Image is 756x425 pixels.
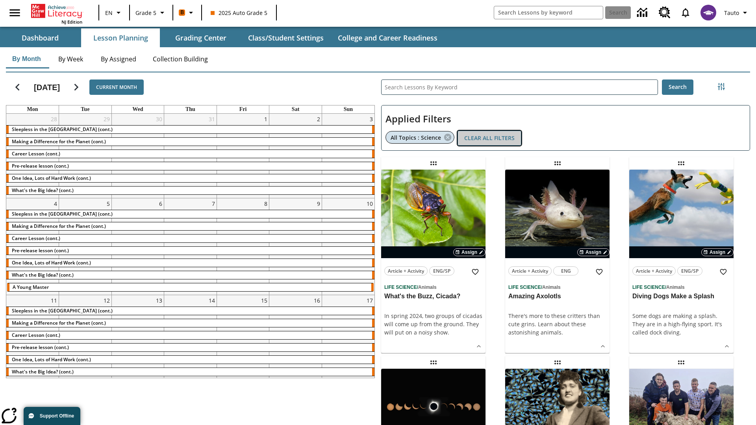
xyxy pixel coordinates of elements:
span: What's the Big Idea? (cont.) [12,368,74,375]
span: Life Science [384,285,417,290]
button: Assign Choose Dates [701,248,734,256]
button: Filters Side menu [713,79,729,94]
span: Assign [461,249,477,256]
div: One Idea, Lots of Hard Work (cont.) [6,259,374,267]
button: By Week [51,50,91,68]
a: August 15, 2025 [259,295,269,306]
button: Add to Favorites [592,265,606,279]
button: Boost Class color is orange. Change class color [176,6,199,20]
a: August 4, 2025 [52,198,59,209]
div: lesson details [629,170,734,353]
button: Lesson Planning [81,28,160,47]
span: All Topics : Science [391,134,441,141]
span: Assign [710,249,725,256]
td: August 16, 2025 [269,295,322,380]
a: August 3, 2025 [368,114,374,124]
button: Profile/Settings [721,6,753,20]
div: Draggable lesson: Heads Up! It's Eclipse Time [427,356,440,369]
div: Making a Difference for the Planet (cont.) [6,222,374,230]
button: Clear All Filters [458,131,521,146]
a: August 10, 2025 [365,198,374,209]
button: Article + Activity [632,266,676,275]
span: One Idea, Lots of Hard Work (cont.) [12,175,91,181]
a: Friday [238,105,248,113]
span: B [180,7,184,17]
button: Assign Choose Dates [453,248,485,256]
h3: Amazing Axolotls [508,292,606,301]
a: August 8, 2025 [263,198,269,209]
div: In spring 2024, two groups of cicadas will come up from the ground. They will put on a noisy show. [384,312,482,336]
a: Sunday [342,105,354,113]
span: Animals [542,285,561,290]
span: Article + Activity [512,267,548,275]
span: ENG/SP [433,267,450,275]
button: Language: EN, Select a language [102,6,127,20]
td: August 9, 2025 [269,198,322,295]
span: Making a Difference for the Planet (cont.) [12,138,106,145]
a: Notifications [675,2,696,23]
div: Career Lesson (cont.) [6,331,374,339]
td: August 7, 2025 [164,198,217,295]
div: Draggable lesson: What's the Buzz, Cicada? [427,157,440,170]
button: Search [662,79,693,95]
button: Class/Student Settings [242,28,330,47]
a: Data Center [632,2,654,24]
button: Add to Favorites [468,265,482,279]
span: Grade 5 [135,9,156,17]
button: By Assigned [94,50,143,68]
td: August 1, 2025 [217,114,269,198]
span: Sleepless in the Animal Kingdom (cont.) [12,307,113,314]
td: August 4, 2025 [6,198,59,295]
button: Current Month [89,79,144,95]
div: Applied Filters [381,105,750,151]
input: search field [494,6,603,19]
div: Draggable lesson: Amazing Axolotls [551,157,564,170]
a: Tuesday [79,105,91,113]
a: August 7, 2025 [210,198,217,209]
button: Grading Center [161,28,240,47]
span: Sleepless in the Animal Kingdom (cont.) [12,211,113,217]
td: August 17, 2025 [322,295,374,380]
a: August 6, 2025 [157,198,164,209]
div: Some dogs are making a splash. They are in a high-flying sport. It's called dock diving. [632,312,730,336]
td: July 29, 2025 [59,114,112,198]
span: What's the Big Idea? (cont.) [12,272,74,278]
span: Article + Activity [636,267,672,275]
td: August 8, 2025 [217,198,269,295]
a: Monday [26,105,40,113]
span: NJ Edition [61,19,82,25]
input: Search Lessons By Keyword [382,80,658,94]
h3: Diving Dogs Make a Splash [632,292,730,301]
div: Pre-release lesson (cont.) [6,247,374,255]
span: Life Science [632,285,665,290]
a: August 9, 2025 [315,198,322,209]
img: avatar image [700,5,716,20]
button: Article + Activity [508,266,552,275]
a: Thursday [184,105,197,113]
span: A Young Master [13,284,49,290]
span: One Idea, Lots of Hard Work (cont.) [12,259,91,266]
span: Topic: Life Science/Animals [508,283,606,291]
td: August 11, 2025 [6,295,59,380]
button: Show Details [597,340,609,352]
div: Pre-release lesson (cont.) [6,162,374,170]
td: August 15, 2025 [217,295,269,380]
div: Draggable lesson: Humans to the Rescue! [675,356,687,369]
div: Draggable lesson: HeLa Cells Changed Science [551,356,564,369]
div: Career Lesson (cont.) [6,235,374,242]
button: Next [66,77,86,97]
span: Tauto [724,9,739,17]
button: By Month [6,50,47,68]
td: August 12, 2025 [59,295,112,380]
button: Show Details [473,340,485,352]
span: Making a Difference for the Planet (cont.) [12,223,106,229]
td: August 5, 2025 [59,198,112,295]
a: Wednesday [131,105,145,113]
span: Support Offline [40,413,74,419]
div: One Idea, Lots of Hard Work (cont.) [6,356,374,364]
a: Saturday [290,105,301,113]
div: Sleepless in the Animal Kingdom (cont.) [6,126,374,133]
td: July 31, 2025 [164,114,217,198]
a: August 16, 2025 [312,295,322,306]
div: Making a Difference for the Planet (cont.) [6,319,374,327]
